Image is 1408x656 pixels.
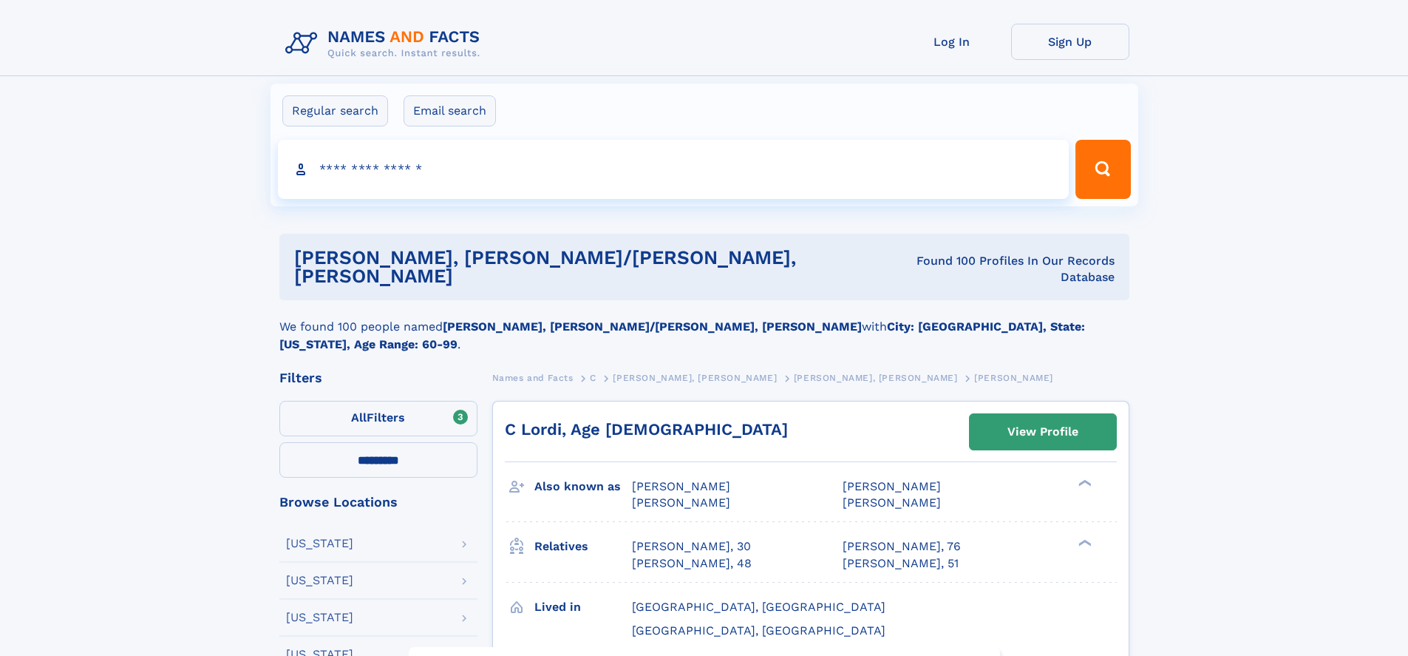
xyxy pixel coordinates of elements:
[632,623,885,638] span: [GEOGRAPHIC_DATA], [GEOGRAPHIC_DATA]
[794,373,958,383] span: [PERSON_NAME], [PERSON_NAME]
[1007,415,1078,449] div: View Profile
[632,479,730,493] span: [PERSON_NAME]
[505,420,788,439] a: C Lordi, Age [DEMOGRAPHIC_DATA]
[613,373,777,383] span: [PERSON_NAME], [PERSON_NAME]
[492,368,574,387] a: Names and Facts
[279,24,492,64] img: Logo Names and Facts
[294,248,887,285] h1: [PERSON_NAME], [PERSON_NAME]/[PERSON_NAME], [PERSON_NAME]
[286,612,353,623] div: [US_STATE]
[534,474,632,499] h3: Also known as
[893,24,1011,60] a: Log In
[351,410,367,425] span: All
[279,300,1129,354] div: We found 100 people named with .
[534,595,632,620] h3: Lived in
[632,538,751,555] a: [PERSON_NAME], 30
[278,140,1069,199] input: search input
[843,496,941,510] span: [PERSON_NAME]
[1075,538,1092,548] div: ❯
[443,319,862,334] b: [PERSON_NAME], [PERSON_NAME]/[PERSON_NAME], [PERSON_NAME]
[1075,479,1092,488] div: ❯
[1075,140,1130,199] button: Search Button
[794,368,958,387] a: [PERSON_NAME], [PERSON_NAME]
[843,555,959,572] a: [PERSON_NAME], 51
[590,368,596,387] a: C
[282,95,388,126] label: Regular search
[632,600,885,614] span: [GEOGRAPHIC_DATA], [GEOGRAPHIC_DATA]
[843,479,941,493] span: [PERSON_NAME]
[632,496,730,510] span: [PERSON_NAME]
[534,534,632,559] h3: Relatives
[887,253,1115,285] div: Found 100 Profiles In Our Records Database
[613,368,777,387] a: [PERSON_NAME], [PERSON_NAME]
[286,575,353,586] div: [US_STATE]
[279,371,477,385] div: Filters
[279,496,477,509] div: Browse Locations
[404,95,496,126] label: Email search
[286,538,353,550] div: [US_STATE]
[279,319,1085,351] b: City: [GEOGRAPHIC_DATA], State: [US_STATE], Age Range: 60-99
[974,373,1053,383] span: [PERSON_NAME]
[590,373,596,383] span: C
[1011,24,1129,60] a: Sign Up
[632,555,752,572] a: [PERSON_NAME], 48
[843,538,961,555] a: [PERSON_NAME], 76
[279,401,477,436] label: Filters
[970,414,1116,450] a: View Profile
